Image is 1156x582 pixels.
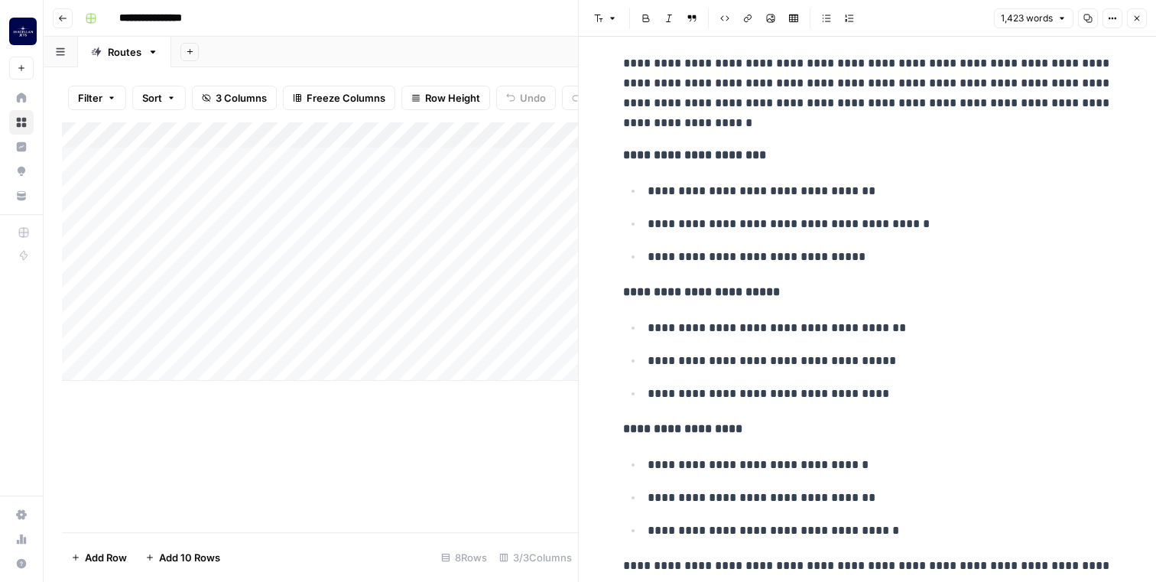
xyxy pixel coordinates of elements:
span: Add Row [85,550,127,565]
button: Row Height [401,86,490,110]
span: Filter [78,90,102,106]
span: Sort [142,90,162,106]
span: Freeze Columns [307,90,385,106]
button: Add 10 Rows [136,545,229,570]
a: Insights [9,135,34,159]
a: Opportunities [9,159,34,184]
button: Workspace: Magellan Jets [9,12,34,50]
span: 1,423 words [1001,11,1053,25]
span: Add 10 Rows [159,550,220,565]
span: Undo [520,90,546,106]
div: Routes [108,44,141,60]
button: 1,423 words [994,8,1073,28]
a: Routes [78,37,171,67]
a: Your Data [9,184,34,208]
button: Help + Support [9,551,34,576]
button: Freeze Columns [283,86,395,110]
button: Add Row [62,545,136,570]
a: Settings [9,502,34,527]
div: 3/3 Columns [493,545,578,570]
a: Browse [9,110,34,135]
span: 3 Columns [216,90,267,106]
button: Undo [496,86,556,110]
div: 8 Rows [435,545,493,570]
a: Usage [9,527,34,551]
a: Home [9,86,34,110]
button: Filter [68,86,126,110]
button: Sort [132,86,186,110]
img: Magellan Jets Logo [9,18,37,45]
button: 3 Columns [192,86,277,110]
span: Row Height [425,90,480,106]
